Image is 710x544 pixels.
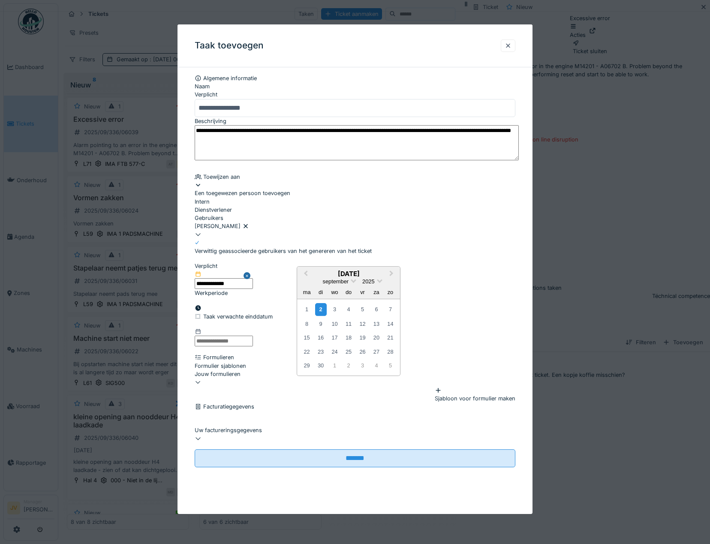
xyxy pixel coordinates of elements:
div: maandag [301,286,313,298]
div: Choose maandag 22 september 2025 [301,346,313,358]
div: Verplicht [195,262,253,270]
div: zondag [385,286,396,298]
button: Previous Month [298,267,312,281]
div: Toewijzen aan [195,173,515,181]
div: Choose donderdag 25 september 2025 [343,346,354,358]
label: Werkperiode [195,289,228,297]
div: dinsdag [315,286,327,298]
div: Verplicht [195,90,515,99]
label: Beschrijving [195,117,226,125]
div: Choose woensdag 10 september 2025 [329,318,340,330]
div: Choose zondag 14 september 2025 [385,318,396,330]
div: Choose zaterdag 13 september 2025 [370,318,382,330]
div: Choose woensdag 24 september 2025 [329,346,340,358]
div: Choose dinsdag 2 september 2025 [315,304,327,316]
div: Choose zaterdag 4 oktober 2025 [370,360,382,371]
div: Choose zaterdag 6 september 2025 [370,304,382,316]
div: Verwittig geassocieerde gebruikers van het genereren van het ticket [195,247,372,255]
div: Intern [195,198,515,206]
label: Naam [195,82,210,90]
div: Choose dinsdag 30 september 2025 [315,360,327,371]
div: Choose woensdag 3 september 2025 [329,304,340,316]
div: woensdag [329,286,340,298]
span: september [323,278,349,285]
div: Choose donderdag 4 september 2025 [343,304,354,316]
div: Choose maandag 8 september 2025 [301,318,313,330]
div: Sjabloon voor formulier maken [435,386,515,403]
div: Choose zaterdag 20 september 2025 [370,332,382,344]
label: Formulier sjablonen [195,362,246,370]
button: Next Month [385,267,399,281]
div: Choose vrijdag 12 september 2025 [357,318,368,330]
div: Choose donderdag 18 september 2025 [343,332,354,344]
div: Taak verwachte einddatum [195,313,515,321]
div: Choose vrijdag 26 september 2025 [357,346,368,358]
div: Choose vrijdag 5 september 2025 [357,304,368,316]
h3: Taak toevoegen [195,40,264,51]
div: Choose zondag 21 september 2025 [385,332,396,344]
div: vrijdag [357,286,368,298]
div: Choose woensdag 17 september 2025 [329,332,340,344]
div: Formulieren [195,353,515,361]
div: Choose zondag 7 september 2025 [385,304,396,316]
div: Choose maandag 1 september 2025 [301,304,313,316]
div: Choose donderdag 2 oktober 2025 [343,360,354,371]
div: Jouw formulieren [195,370,515,378]
h2: [DATE] [297,270,400,278]
div: Uw factureringsgegevens [195,426,515,434]
div: Choose dinsdag 16 september 2025 [315,332,327,344]
button: Close [244,262,253,289]
div: Een toegewezen persoon toevoegen [195,181,515,197]
div: Dienstverlener [195,206,515,214]
span: 2025 [362,278,374,285]
label: Gebruikers [195,214,223,222]
div: Choose donderdag 11 september 2025 [343,318,354,330]
div: Choose maandag 15 september 2025 [301,332,313,344]
div: Choose vrijdag 3 oktober 2025 [357,360,368,371]
div: Month september, 2025 [300,302,397,373]
div: Choose maandag 29 september 2025 [301,360,313,371]
div: Choose woensdag 1 oktober 2025 [329,360,340,371]
div: [PERSON_NAME] [195,222,515,230]
div: Choose dinsdag 23 september 2025 [315,346,327,358]
div: Choose zondag 5 oktober 2025 [385,360,396,371]
div: donderdag [343,286,354,298]
div: Algemene informatie [195,74,515,82]
div: zaterdag [370,286,382,298]
div: Choose dinsdag 9 september 2025 [315,318,327,330]
div: Choose zondag 28 september 2025 [385,346,396,358]
div: Choose zaterdag 27 september 2025 [370,346,382,358]
div: Choose vrijdag 19 september 2025 [357,332,368,344]
div: Facturatiegegevens [195,403,515,411]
